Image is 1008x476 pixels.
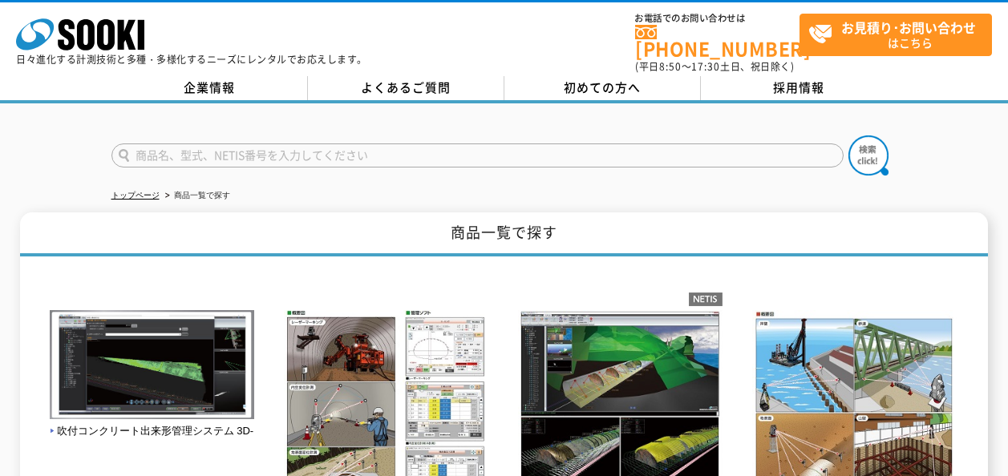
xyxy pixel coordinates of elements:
[635,59,794,74] span: (平日 ～ 土日、祝日除く)
[659,59,682,74] span: 8:50
[564,79,641,96] span: 初めての方へ
[50,408,254,437] a: 吹付コンクリート出来形管理システム 3D-
[308,76,504,100] a: よくあるご質問
[691,59,720,74] span: 17:30
[50,310,254,423] img: 吹付コンクリート出来形管理システム 3D-
[16,54,367,64] p: 日々進化する計測技術と多種・多様化するニーズにレンタルでお応えします。
[20,212,988,256] h1: 商品一覧で探す
[111,76,308,100] a: 企業情報
[635,14,800,23] span: お電話でのお問い合わせは
[111,191,160,200] a: トップページ
[800,14,992,56] a: お見積り･お問い合わせはこちら
[701,76,897,100] a: 採用情報
[111,143,844,167] input: 商品名、型式、NETIS番号を入力してください
[50,423,254,440] span: 吹付コンクリート出来形管理システム 3D-
[808,14,991,54] span: はこちら
[689,292,723,306] img: netis
[635,25,800,58] a: [PHONE_NUMBER]
[162,188,230,204] li: 商品一覧で探す
[504,76,701,100] a: 初めての方へ
[841,18,976,37] strong: お見積り･お問い合わせ
[848,135,889,175] img: btn_search.png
